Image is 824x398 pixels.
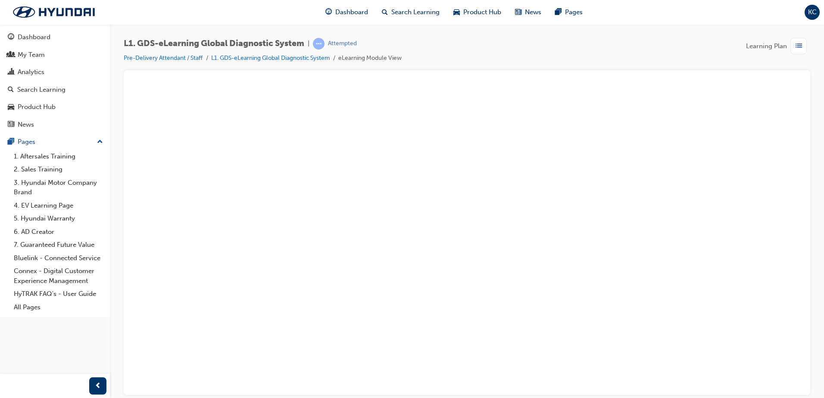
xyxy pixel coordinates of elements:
[3,47,106,63] a: My Team
[18,137,35,147] div: Pages
[211,54,330,62] a: L1. GDS-eLearning Global Diagnostic System
[3,99,106,115] a: Product Hub
[796,41,802,52] span: list-icon
[97,137,103,148] span: up-icon
[453,7,460,18] span: car-icon
[10,212,106,225] a: 5. Hyundai Warranty
[515,7,521,18] span: news-icon
[335,7,368,17] span: Dashboard
[555,7,562,18] span: pages-icon
[338,53,402,63] li: eLearning Module View
[10,225,106,239] a: 6. AD Creator
[17,85,66,95] div: Search Learning
[10,199,106,212] a: 4. EV Learning Page
[18,50,45,60] div: My Team
[8,34,14,41] span: guage-icon
[318,3,375,21] a: guage-iconDashboard
[3,29,106,45] a: Dashboard
[10,287,106,301] a: HyTRAK FAQ's - User Guide
[18,67,44,77] div: Analytics
[95,381,101,392] span: prev-icon
[391,7,440,17] span: Search Learning
[313,38,325,50] span: learningRecordVerb_ATTEMPT-icon
[10,301,106,314] a: All Pages
[18,32,50,42] div: Dashboard
[8,103,14,111] span: car-icon
[375,3,446,21] a: search-iconSearch Learning
[4,3,103,21] img: Trak
[8,138,14,146] span: pages-icon
[3,117,106,133] a: News
[18,102,56,112] div: Product Hub
[10,176,106,199] a: 3. Hyundai Motor Company Brand
[8,51,14,59] span: people-icon
[3,134,106,150] button: Pages
[325,7,332,18] span: guage-icon
[525,7,541,17] span: News
[805,5,820,20] button: KC
[746,38,810,54] button: Learning Plan
[3,82,106,98] a: Search Learning
[548,3,590,21] a: pages-iconPages
[308,39,309,49] span: |
[10,252,106,265] a: Bluelink - Connected Service
[8,68,14,76] span: chart-icon
[808,7,817,17] span: KC
[328,40,357,48] div: Attempted
[124,54,203,62] a: Pre-Delivery Attendant / Staff
[446,3,508,21] a: car-iconProduct Hub
[10,163,106,176] a: 2. Sales Training
[8,86,14,94] span: search-icon
[10,150,106,163] a: 1. Aftersales Training
[10,238,106,252] a: 7. Guaranteed Future Value
[565,7,583,17] span: Pages
[508,3,548,21] a: news-iconNews
[18,120,34,130] div: News
[3,28,106,134] button: DashboardMy TeamAnalyticsSearch LearningProduct HubNews
[463,7,501,17] span: Product Hub
[382,7,388,18] span: search-icon
[746,41,787,51] span: Learning Plan
[10,264,106,287] a: Connex - Digital Customer Experience Management
[3,64,106,80] a: Analytics
[124,39,304,49] span: L1. GDS-eLearning Global Diagnostic System
[8,121,14,129] span: news-icon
